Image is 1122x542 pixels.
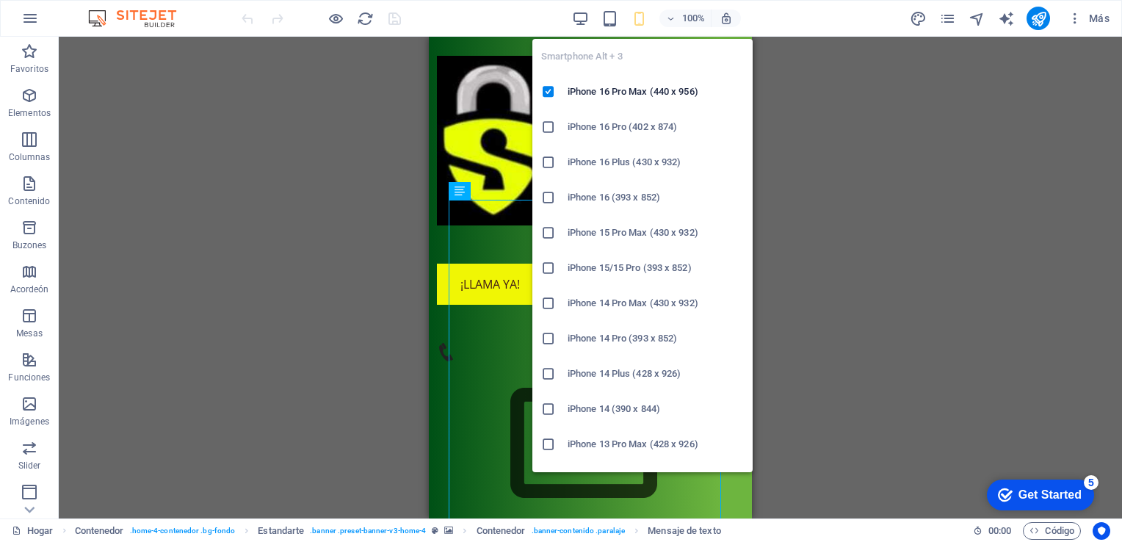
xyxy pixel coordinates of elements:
button: navegante [968,10,985,27]
i: Navigator [969,10,985,27]
p: Imágenes [10,416,49,427]
h6: 100% [681,10,705,27]
span: Click to select. Double-click to edit [75,522,124,540]
span: 00 00 [988,522,1011,540]
h6: iPhone 16 (393 x 852) [568,189,744,206]
h6: iPhone 14 Pro (393 x 852) [568,330,744,347]
button: 100% [659,10,712,27]
h6: Session time [973,522,1012,540]
span: .banner-contenido .paralaje [532,522,626,540]
h6: iPhone 14 Pro Max (430 x 932) [568,295,744,312]
i: Publish [1030,10,1047,27]
span: .home-4-contenedor .bg-fondo [130,522,236,540]
font: Más [1089,12,1110,24]
span: . banner .preset-banner-v3-home-4 [310,522,426,540]
button: Centrados en el usuario [1093,522,1110,540]
p: Buzones [12,239,47,251]
h6: iPhone 16 Pro Max (440 x 956) [568,83,744,101]
button: Páginas [938,10,956,27]
span: Click to select. Double-click to edit [477,522,526,540]
button: diseño [909,10,927,27]
a: Click to cancel selection. Double-click to open Pages [12,522,54,540]
button: Más [1062,7,1115,30]
button: Código [1023,522,1081,540]
h6: iPhone 15/15 Pro (393 x 852) [568,259,744,277]
button: text_generator [997,10,1015,27]
h6: iPhone 14 Plus (428 x 926) [568,365,744,383]
p: Acordeón [10,283,49,295]
p: Favoritos [10,63,48,75]
span: Click to select. Double-click to edit [258,522,304,540]
div: Get Started [43,16,106,29]
button: publicar [1027,7,1050,30]
span: : [999,525,1001,536]
h6: iPhone 15 Pro Max (430 x 932) [568,224,744,242]
i: Design (Ctrl+Alt+Y) [910,10,927,27]
h6: iPhone 13 Pro Max (428 x 926) [568,436,744,453]
h6: iPhone 14 (390 x 844) [568,400,744,418]
nav: breadcrumb [75,522,721,540]
i: On resize automatically adjust zoom level to fit chosen device. [720,12,733,25]
i: This element is a customizable preset [432,527,438,535]
p: Mesas [16,328,43,339]
h6: iPhone 16 Plus (430 x 932) [568,153,744,171]
h6: iPhone 16 Pro (402 x 874) [568,118,744,136]
p: Contenido [8,195,50,207]
font: Código [1045,522,1074,540]
img: Logotipo del editor [84,10,195,27]
i: Reload page [357,10,374,27]
div: Get Started 5 items remaining, 0% complete [12,7,119,38]
button: Click here to leave preview mode and continue editing [327,10,344,27]
font: Hogar [27,522,53,540]
p: Columnas [9,151,51,163]
h6: iPhone 13/13 Pro (390 x 844) [568,471,744,488]
i: This element contains a background [444,527,453,535]
p: Elementos [8,107,51,119]
button: recargar [356,10,374,27]
p: Funciones [8,372,50,383]
i: Pages (Ctrl+Alt+S) [939,10,956,27]
div: 5 [109,3,123,18]
i: AI Writer [998,10,1015,27]
span: Click to select. Double-click to edit [648,522,721,540]
p: Slider [18,460,41,471]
